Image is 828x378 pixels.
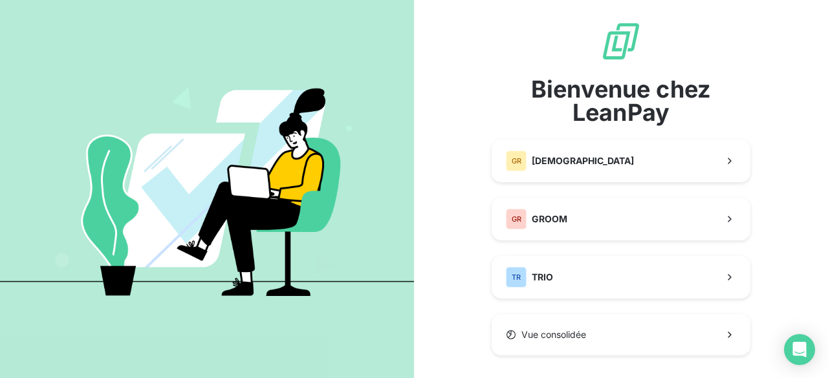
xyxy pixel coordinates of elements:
span: Vue consolidée [521,328,586,341]
div: GR [506,151,527,171]
img: logo sigle [600,21,642,62]
span: GROOM [532,213,567,226]
span: TRIO [532,271,553,284]
div: GR [506,209,527,229]
button: GR[DEMOGRAPHIC_DATA] [492,140,750,182]
div: Open Intercom Messenger [784,334,815,365]
span: [DEMOGRAPHIC_DATA] [532,154,634,167]
button: TRTRIO [492,256,750,299]
span: Bienvenue chez LeanPay [492,78,750,124]
button: GRGROOM [492,198,750,240]
div: TR [506,267,527,288]
button: Vue consolidée [492,314,750,355]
